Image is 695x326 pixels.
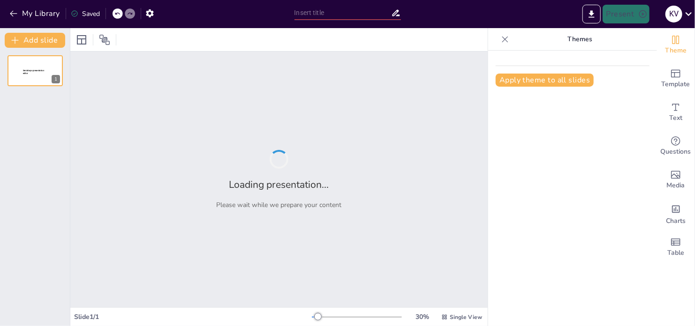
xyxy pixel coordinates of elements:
[665,45,687,56] span: Theme
[657,96,695,129] div: Add text boxes
[657,197,695,230] div: Add charts and graphs
[666,216,686,226] span: Charts
[8,55,63,86] div: 1
[450,313,482,321] span: Single View
[513,28,648,51] p: Themes
[669,113,682,123] span: Text
[657,62,695,96] div: Add ready made slides
[23,69,44,74] span: Sendsteps presentation editor
[295,6,391,20] input: Insert title
[582,5,601,23] button: Export to PowerPoint
[657,230,695,264] div: Add a table
[665,5,682,23] button: K V
[52,75,60,83] div: 1
[411,312,434,321] div: 30 %
[657,28,695,62] div: Change the overall theme
[665,6,682,22] div: K V
[657,163,695,197] div: Add images, graphics, shapes or video
[71,9,100,18] div: Saved
[74,32,89,47] div: Layout
[5,33,65,48] button: Add slide
[229,178,329,191] h2: Loading presentation...
[667,180,685,191] span: Media
[7,6,64,21] button: My Library
[496,74,594,87] button: Apply theme to all slides
[657,129,695,163] div: Get real-time input from your audience
[667,248,684,258] span: Table
[99,34,110,45] span: Position
[662,79,690,89] span: Template
[603,5,650,23] button: Present
[74,312,312,321] div: Slide 1 / 1
[217,200,342,209] p: Please wait while we prepare your content
[661,147,691,157] span: Questions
